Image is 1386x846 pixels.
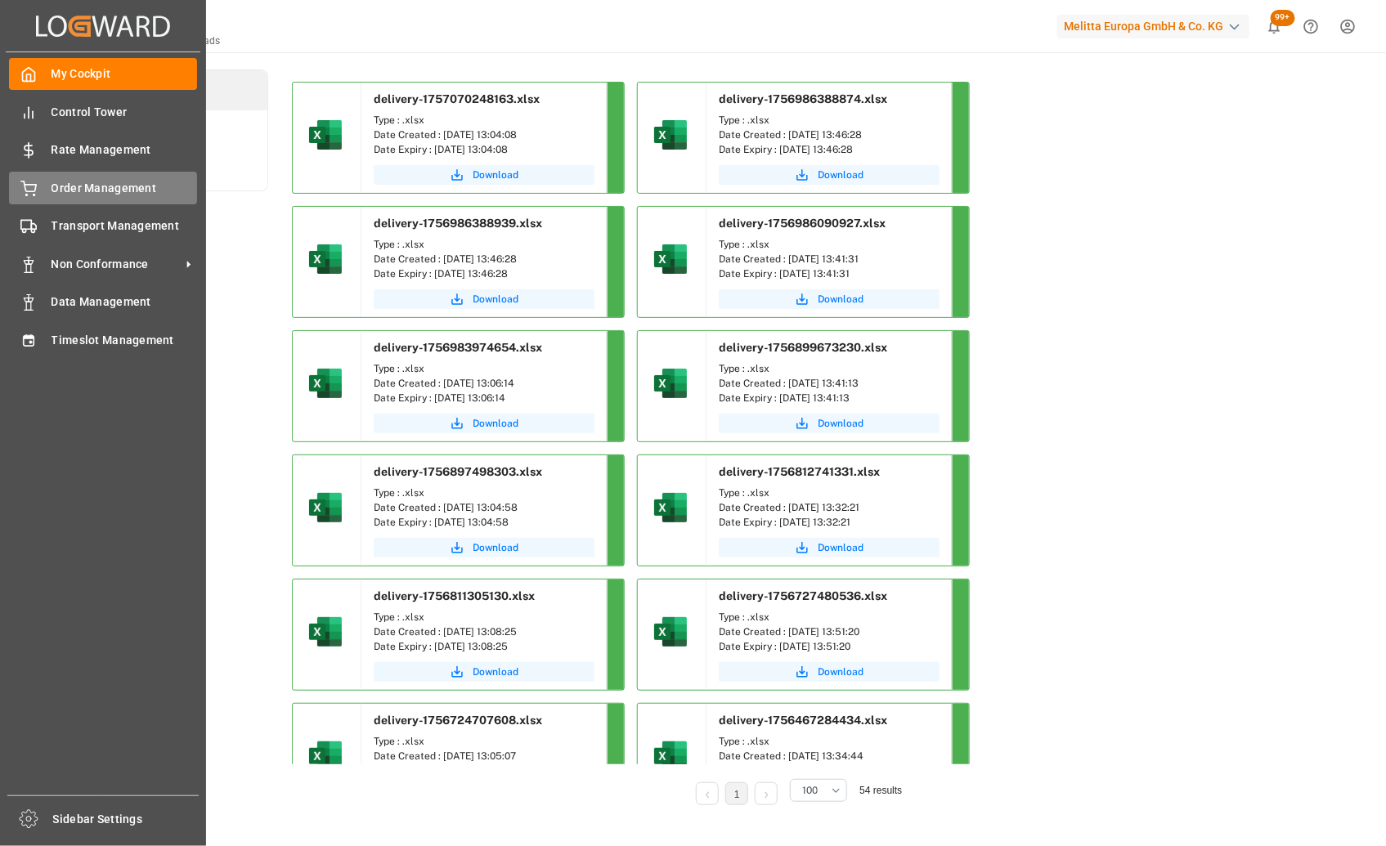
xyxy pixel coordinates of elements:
[52,180,198,197] span: Order Management
[719,465,880,478] span: delivery-1756812741331.xlsx
[719,361,940,376] div: Type : .xlsx
[374,341,542,354] span: delivery-1756983974654.xlsx
[473,168,518,182] span: Download
[719,113,940,128] div: Type : .xlsx
[374,252,594,266] div: Date Created : [DATE] 13:46:28
[719,289,940,309] button: Download
[1057,15,1249,38] div: Melitta Europa GmbH & Co. KG
[374,237,594,252] div: Type : .xlsx
[374,662,594,682] button: Download
[719,639,940,654] div: Date Expiry : [DATE] 13:51:20
[53,811,200,828] span: Sidebar Settings
[802,783,818,798] span: 100
[306,364,345,403] img: microsoft-excel-2019--v1.png
[719,376,940,391] div: Date Created : [DATE] 13:41:13
[374,639,594,654] div: Date Expiry : [DATE] 13:08:25
[1271,10,1295,26] span: 99+
[306,239,345,279] img: microsoft-excel-2019--v1.png
[9,134,197,166] a: Rate Management
[719,610,940,624] div: Type : .xlsx
[719,165,940,185] button: Download
[651,736,690,776] img: microsoft-excel-2019--v1.png
[719,92,887,105] span: delivery-1756986388874.xlsx
[719,662,940,682] button: Download
[473,665,518,679] span: Download
[719,266,940,281] div: Date Expiry : [DATE] 13:41:31
[52,217,198,235] span: Transport Management
[374,538,594,557] a: Download
[306,488,345,527] img: microsoft-excel-2019--v1.png
[374,361,594,376] div: Type : .xlsx
[651,488,690,527] img: microsoft-excel-2019--v1.png
[374,217,542,230] span: delivery-1756986388939.xlsx
[818,540,863,555] span: Download
[734,789,740,800] a: 1
[719,142,940,157] div: Date Expiry : [DATE] 13:46:28
[374,589,535,602] span: delivery-1756811305130.xlsx
[306,736,345,776] img: microsoft-excel-2019--v1.png
[696,782,719,805] li: Previous Page
[651,612,690,651] img: microsoft-excel-2019--v1.png
[473,416,518,431] span: Download
[719,538,940,557] button: Download
[9,324,197,356] a: Timeslot Management
[818,665,863,679] span: Download
[52,65,198,83] span: My Cockpit
[374,500,594,515] div: Date Created : [DATE] 13:04:58
[719,391,940,405] div: Date Expiry : [DATE] 13:41:13
[719,734,940,749] div: Type : .xlsx
[374,763,594,778] div: Date Expiry : [DATE] 13:05:07
[719,749,940,763] div: Date Created : [DATE] 13:34:44
[651,239,690,279] img: microsoft-excel-2019--v1.png
[374,165,594,185] button: Download
[374,515,594,530] div: Date Expiry : [DATE] 13:04:58
[818,168,863,182] span: Download
[818,416,863,431] span: Download
[719,252,940,266] div: Date Created : [DATE] 13:41:31
[374,289,594,309] button: Download
[651,115,690,154] img: microsoft-excel-2019--v1.png
[374,391,594,405] div: Date Expiry : [DATE] 13:06:14
[725,782,748,805] li: 1
[473,292,518,307] span: Download
[719,341,887,354] span: delivery-1756899673230.xlsx
[719,515,940,530] div: Date Expiry : [DATE] 13:32:21
[52,293,198,311] span: Data Management
[9,96,197,128] a: Control Tower
[52,332,198,349] span: Timeslot Management
[374,113,594,128] div: Type : .xlsx
[374,414,594,433] button: Download
[9,58,197,90] a: My Cockpit
[374,714,542,727] span: delivery-1756724707608.xlsx
[374,142,594,157] div: Date Expiry : [DATE] 13:04:08
[306,115,345,154] img: microsoft-excel-2019--v1.png
[9,172,197,204] a: Order Management
[306,612,345,651] img: microsoft-excel-2019--v1.png
[1256,8,1293,45] button: show 101 new notifications
[1057,11,1256,42] button: Melitta Europa GmbH & Co. KG
[374,749,594,763] div: Date Created : [DATE] 13:05:07
[719,237,940,252] div: Type : .xlsx
[719,714,887,727] span: delivery-1756467284434.xlsx
[374,610,594,624] div: Type : .xlsx
[374,92,540,105] span: delivery-1757070248163.xlsx
[374,486,594,500] div: Type : .xlsx
[719,217,886,230] span: delivery-1756986090927.xlsx
[719,589,887,602] span: delivery-1756727480536.xlsx
[755,782,778,805] li: Next Page
[719,414,940,433] a: Download
[651,364,690,403] img: microsoft-excel-2019--v1.png
[374,376,594,391] div: Date Created : [DATE] 13:06:14
[374,734,594,749] div: Type : .xlsx
[9,210,197,242] a: Transport Management
[374,465,542,478] span: delivery-1756897498303.xlsx
[719,128,940,142] div: Date Created : [DATE] 13:46:28
[719,624,940,639] div: Date Created : [DATE] 13:51:20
